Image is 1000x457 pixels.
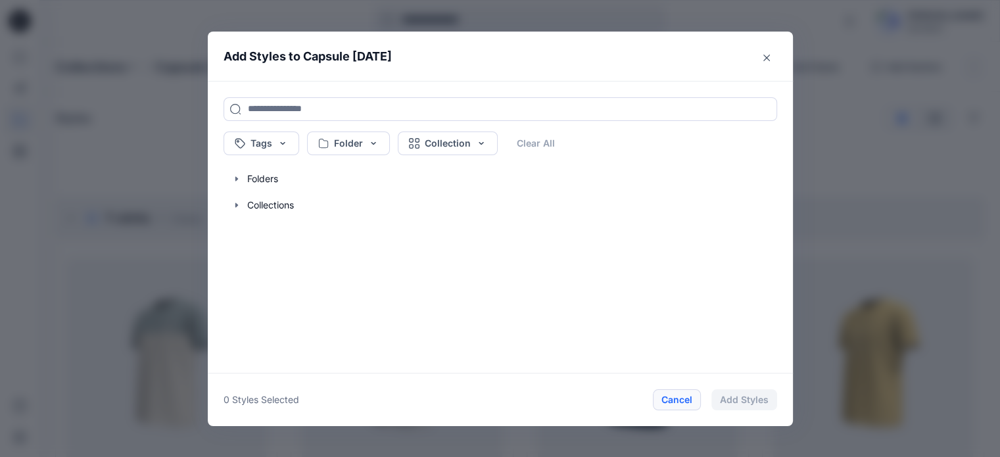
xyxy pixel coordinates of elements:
button: Close [756,47,777,68]
button: Collection [398,132,498,155]
p: 0 Styles Selected [224,393,299,406]
header: Add Styles to Capsule [DATE] [208,32,793,81]
button: Tags [224,132,299,155]
button: Folder [307,132,390,155]
button: Cancel [653,389,701,410]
